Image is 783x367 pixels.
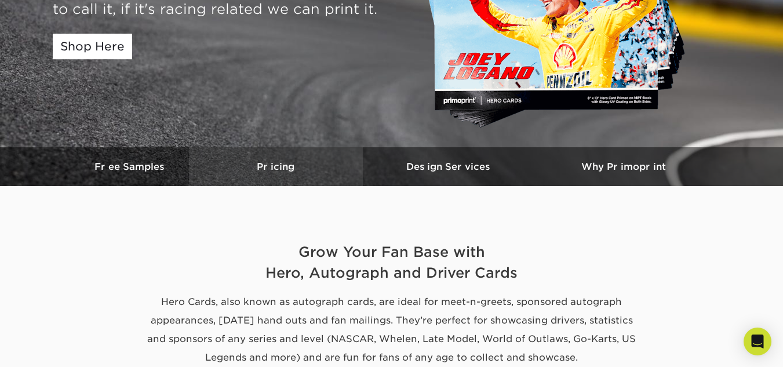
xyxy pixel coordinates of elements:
[53,34,132,59] a: Shop Here
[537,161,711,172] h3: Why Primoprint
[189,161,363,172] h3: Pricing
[537,147,711,186] a: Why Primoprint
[744,328,771,355] div: Open Intercom Messenger
[363,147,537,186] a: Design Services
[189,147,363,186] a: Pricing
[73,147,189,186] a: Free Samples
[73,161,189,172] h3: Free Samples
[53,242,731,284] h2: Grow Your Fan Base with Hero, Autograph and Driver Cards
[363,161,537,172] h3: Design Services
[3,332,99,363] iframe: Google Customer Reviews
[145,293,638,367] p: Hero Cards, also known as autograph cards, are ideal for meet-n-greets, sponsored autograph appea...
